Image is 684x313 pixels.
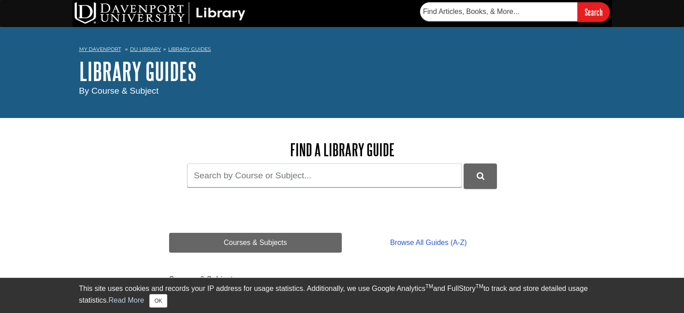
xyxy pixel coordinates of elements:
[342,233,515,253] a: Browse All Guides (A-Z)
[464,163,497,188] button: DU Library Guides Search
[75,2,246,24] img: DU Library
[108,296,144,304] a: Read More
[79,283,605,308] div: This site uses cookies and records your IP address for usage statistics. Additionally, we use Goo...
[168,46,211,52] a: Library Guides
[577,2,610,22] input: Search
[79,43,605,58] nav: breadcrumb
[169,141,515,159] h2: Find a Library Guide
[477,172,484,180] i: Search Library Guides
[187,163,462,187] input: Search by Course or Subject...
[130,46,161,52] a: DU Library
[169,233,342,253] a: Courses & Subjects
[420,2,577,21] input: Find Articles, Books, & More...
[79,58,605,85] h1: Library Guides
[79,85,605,98] div: By Course & Subject
[420,2,610,22] form: Searches DU Library's articles, books, and more
[425,283,433,290] sup: TM
[149,294,167,308] button: Close
[476,283,483,290] sup: TM
[79,45,121,53] a: My Davenport
[169,275,515,286] h2: Courses & Subjects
